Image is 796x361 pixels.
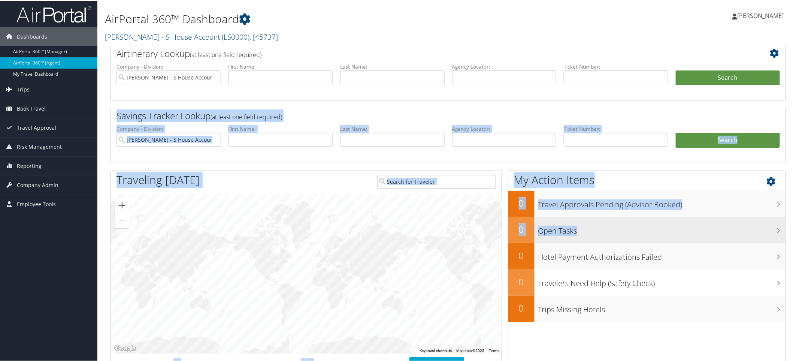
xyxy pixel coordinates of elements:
[222,31,249,41] span: ( LS0000 )
[377,174,496,188] input: Search for Traveler
[116,62,221,70] label: Company - Division:
[508,275,535,288] h2: 0
[508,216,786,243] a: 0Open Tasks
[17,118,56,136] span: Travel Approval
[105,31,278,41] a: [PERSON_NAME] - S House Account
[538,274,786,288] h3: Travelers Need Help (Safety Check)
[538,247,786,262] h3: Hotel Payment Authorizations Failed
[17,79,30,98] span: Trips
[538,221,786,235] h3: Open Tasks
[116,109,724,121] h2: Savings Tracker Lookup
[508,249,535,261] h2: 0
[738,11,784,19] span: [PERSON_NAME]
[116,132,221,146] input: search accounts
[676,132,780,147] a: Search
[452,62,557,70] label: Agency Locator:
[17,27,47,45] span: Dashboards
[538,195,786,209] h3: Travel Approvals Pending (Advisor Booked)
[508,190,786,216] a: 0Travel Approvals Pending (Advisor Booked)
[228,124,333,132] label: First Name:
[564,62,668,70] label: Ticket Number:
[211,112,282,120] span: (at least one field required)
[508,196,535,209] h2: 0
[116,46,724,59] h2: Airtinerary Lookup
[508,243,786,269] a: 0Hotel Payment Authorizations Failed
[508,301,535,314] h2: 0
[115,213,130,228] button: Zoom out
[508,171,786,187] h1: My Action Items
[340,124,445,132] label: Last Name:
[420,348,452,353] button: Keyboard shortcuts
[113,343,137,353] a: Open this area in Google Maps (opens a new window)
[17,99,46,117] span: Book Travel
[116,124,221,132] label: Company - Division:
[489,348,499,352] a: Terms (opens in new tab)
[564,124,668,132] label: Ticket Number:
[17,137,62,156] span: Risk Management
[508,295,786,321] a: 0Trips Missing Hotels
[456,348,484,352] span: Map data ©2025
[249,31,278,41] span: , [ 45737 ]
[113,343,137,353] img: Google
[190,50,261,58] span: (at least one field required)
[228,62,333,70] label: First Name:
[340,62,445,70] label: Last Name:
[508,222,535,235] h2: 0
[17,156,42,175] span: Reporting
[732,4,792,26] a: [PERSON_NAME]
[538,300,786,314] h3: Trips Missing Hotels
[116,171,200,187] h1: Traveling [DATE]
[452,124,557,132] label: Agency Locator:
[508,269,786,295] a: 0Travelers Need Help (Safety Check)
[105,10,563,26] h1: AirPortal 360™ Dashboard
[17,175,58,194] span: Company Admin
[115,197,130,212] button: Zoom in
[676,70,780,85] button: Search
[16,5,91,22] img: airportal-logo.png
[17,194,56,213] span: Employee Tools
